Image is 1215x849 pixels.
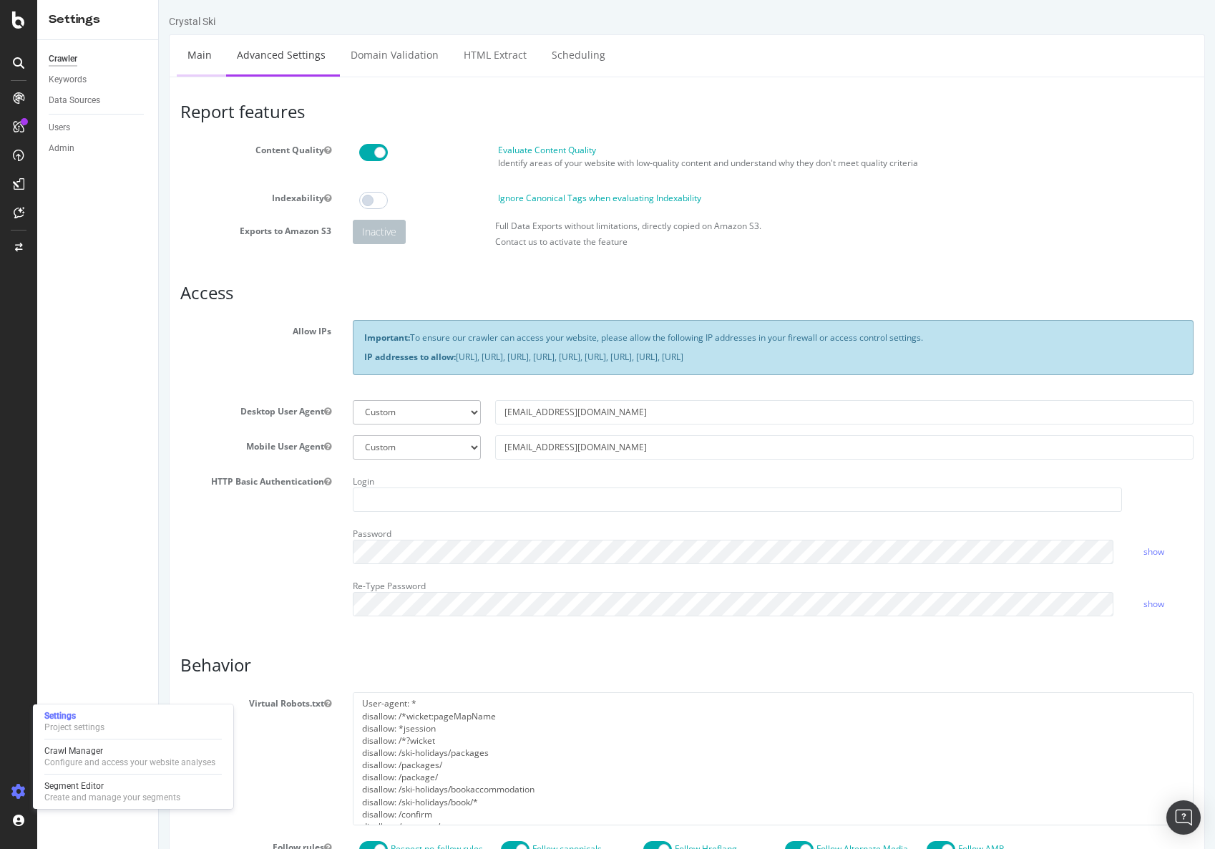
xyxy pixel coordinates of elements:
label: Desktop User Agent [11,400,183,417]
a: show [985,545,1005,558]
a: Users [49,120,148,135]
a: Scheduling [382,35,457,74]
p: Identify areas of your website with low-quality content and understand why they don't meet qualit... [339,157,1035,169]
h3: Access [21,283,1035,302]
button: Mobile User Agent [165,440,172,452]
div: Settings [49,11,147,28]
div: Keywords [49,72,87,87]
a: show [985,598,1005,610]
div: Segment Editor [44,780,180,792]
div: Crawl Manager [44,745,215,757]
h3: Behavior [21,656,1035,674]
label: HTTP Basic Authentication [11,470,183,487]
a: Keywords [49,72,148,87]
button: Desktop User Agent [165,405,172,417]
button: Virtual Robots.txt [165,697,172,709]
label: Indexability [11,187,183,204]
label: Full Data Exports without limitations, directly copied on Amazon S3. [336,220,602,232]
a: Admin [49,141,148,156]
label: Password [194,523,233,540]
label: Ignore Canonical Tags when evaluating Indexability [339,192,542,204]
a: Advanced Settings [67,35,177,74]
p: To ensure our crawler can access your website, please allow the following IP addresses in your fi... [205,331,1023,344]
label: Exports to Amazon S3 [11,220,183,237]
a: Crawler [49,52,148,67]
strong: IP addresses to allow: [205,351,297,363]
div: Inactive [194,220,247,244]
div: Crystal Ski [10,14,57,29]
label: Content Quality [11,139,183,156]
a: Main [18,35,64,74]
label: Allow IPs [11,320,183,337]
p: Contact us to activate the feature [336,236,1035,248]
div: Crawler [49,52,77,67]
div: Data Sources [49,93,100,108]
div: Users [49,120,70,135]
div: Project settings [44,722,104,733]
div: Admin [49,141,74,156]
div: Create and manage your segments [44,792,180,803]
button: Indexability [165,192,172,204]
textarea: User-agent: * disallow: /*wicket:pageMapName disallow: *jsession disallow: /*?wicket disallow: /s... [194,692,1035,825]
button: Content Quality [165,144,172,156]
div: Settings [44,710,104,722]
label: Evaluate Content Quality [339,144,437,156]
a: Data Sources [49,93,148,108]
div: Open Intercom Messenger [1166,800,1201,835]
a: HTML Extract [294,35,379,74]
label: Virtual Robots.txt [11,692,183,709]
div: Configure and access your website analyses [44,757,215,768]
h3: Report features [21,102,1035,121]
label: Re-Type Password [194,575,267,592]
button: HTTP Basic Authentication [165,475,172,487]
a: Domain Validation [181,35,291,74]
label: Mobile User Agent [11,435,183,452]
a: Crawl ManagerConfigure and access your website analyses [39,744,228,770]
a: SettingsProject settings [39,709,228,734]
p: [URL], [URL], [URL], [URL], [URL], [URL], [URL], [URL], [URL] [205,351,1023,363]
label: Login [194,470,215,487]
strong: Important: [205,331,251,344]
a: Segment EditorCreate and manage your segments [39,779,228,805]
